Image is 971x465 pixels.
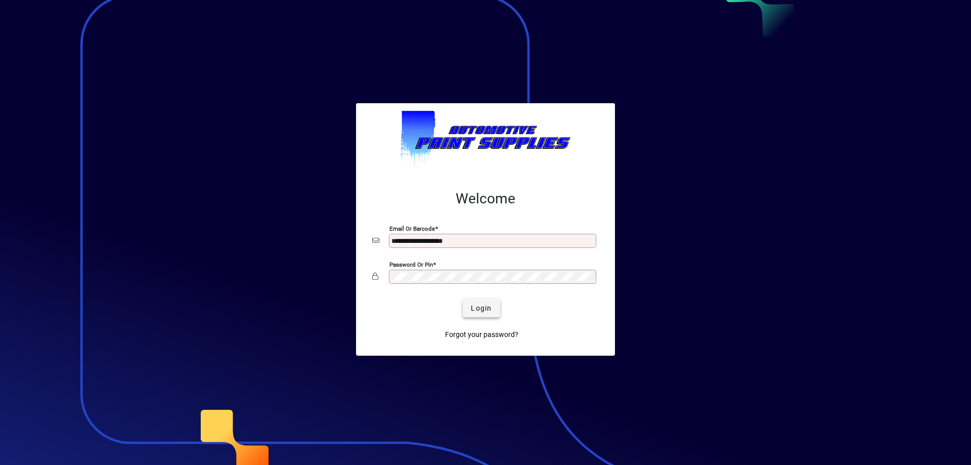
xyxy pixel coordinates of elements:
[372,190,599,207] h2: Welcome
[389,261,433,268] mat-label: Password or Pin
[389,225,435,232] mat-label: Email or Barcode
[463,299,500,317] button: Login
[471,303,492,314] span: Login
[445,329,518,340] span: Forgot your password?
[441,325,522,344] a: Forgot your password?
